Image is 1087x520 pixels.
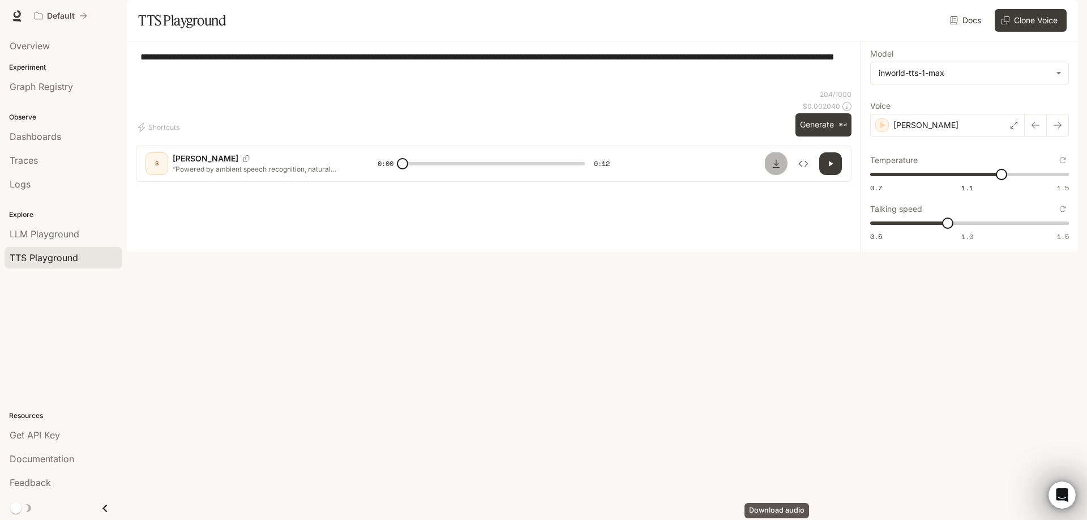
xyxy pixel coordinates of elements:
[803,101,840,111] p: $ 0.002040
[948,9,986,32] a: Docs
[870,205,922,213] p: Talking speed
[1056,154,1069,167] button: Reset to default
[871,62,1068,84] div: inworld-tts-1-max
[1057,183,1069,193] span: 1.5
[1056,203,1069,215] button: Reset to default
[820,89,851,99] p: 204 / 1000
[238,155,254,162] button: Copy Voice ID
[1049,481,1076,509] iframe: Intercom live chat
[870,183,882,193] span: 0.7
[870,156,918,164] p: Temperature
[173,153,238,164] p: [PERSON_NAME]
[47,11,75,21] p: Default
[893,120,958,131] p: [PERSON_NAME]
[173,164,350,174] p: “Powered by ambient speech recognition, natural language understanding, and advanced generative A...
[148,155,166,173] div: S
[1057,232,1069,241] span: 1.5
[795,113,851,137] button: Generate⌘⏎
[870,50,893,58] p: Model
[29,5,92,27] button: All workspaces
[378,158,393,169] span: 0:00
[879,67,1050,79] div: inworld-tts-1-max
[594,158,610,169] span: 0:12
[136,118,184,137] button: Shortcuts
[838,122,847,129] p: ⌘⏎
[744,503,809,518] div: Download audio
[870,232,882,241] span: 0.5
[961,183,973,193] span: 1.1
[138,9,226,32] h1: TTS Playground
[961,232,973,241] span: 1.0
[870,102,891,110] p: Voice
[995,9,1067,32] button: Clone Voice
[792,152,815,175] button: Inspect
[765,152,788,175] button: Download audio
